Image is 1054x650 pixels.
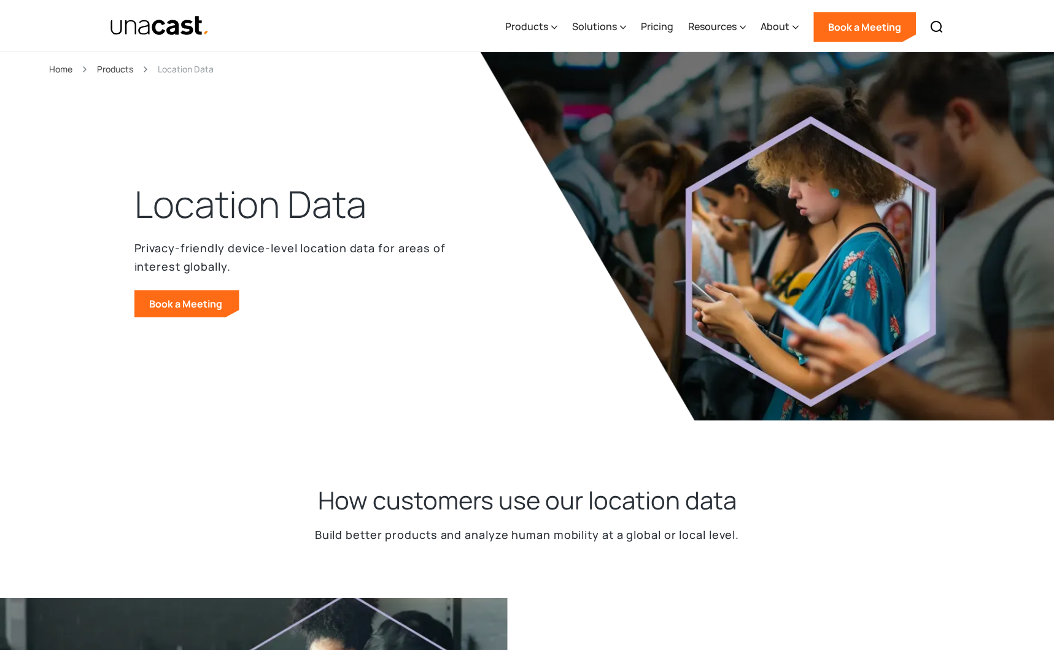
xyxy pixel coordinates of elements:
div: About [761,2,799,52]
a: Products [97,62,133,76]
a: Home [49,62,72,76]
div: Solutions [572,2,626,52]
div: Location Data [158,62,214,76]
div: Resources [688,19,737,34]
h2: How customers use our location data [318,484,737,516]
div: Solutions [572,19,617,34]
img: Unacast text logo [110,15,210,37]
p: Build better products and analyze human mobility at a global or local level. [315,526,739,544]
a: Book a Meeting [813,12,916,42]
img: Search icon [929,20,944,34]
h1: Location Data [134,180,366,229]
a: Pricing [641,2,673,52]
a: Book a Meeting [134,290,239,317]
div: Products [505,19,548,34]
a: home [110,15,210,37]
div: About [761,19,789,34]
div: Products [505,2,557,52]
p: Privacy-friendly device-level location data for areas of interest globally. [134,239,454,276]
div: Resources [688,2,746,52]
